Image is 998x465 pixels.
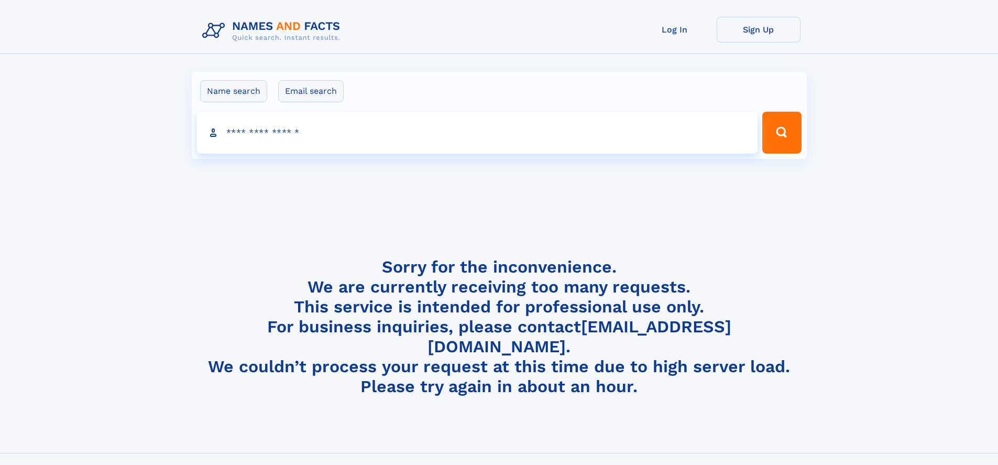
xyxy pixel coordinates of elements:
[717,17,800,42] a: Sign Up
[198,17,349,45] img: Logo Names and Facts
[633,17,717,42] a: Log In
[200,80,267,102] label: Name search
[427,317,731,356] a: [EMAIL_ADDRESS][DOMAIN_NAME]
[278,80,344,102] label: Email search
[762,112,801,154] button: Search Button
[198,257,800,397] h4: Sorry for the inconvenience. We are currently receiving too many requests. This service is intend...
[197,112,758,154] input: search input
